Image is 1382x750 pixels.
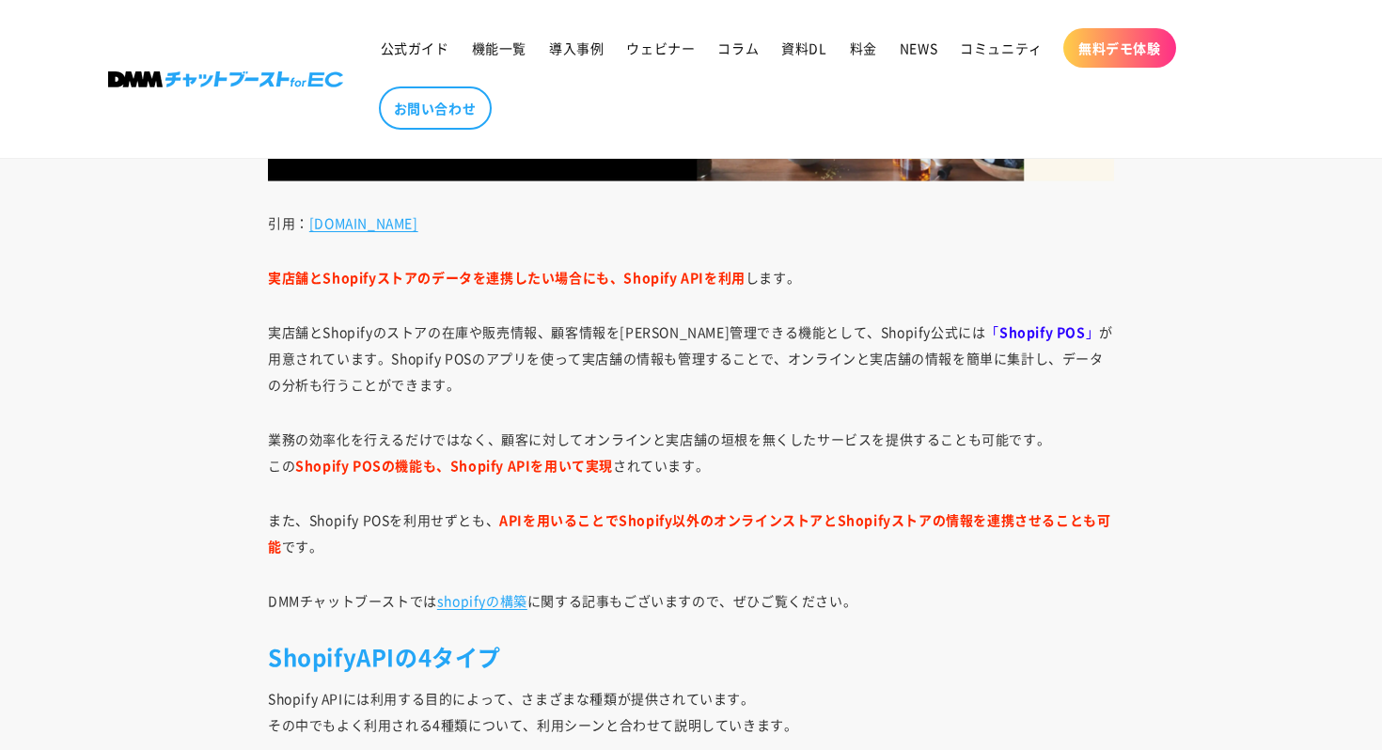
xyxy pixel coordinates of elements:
[888,28,949,68] a: NEWS
[770,28,838,68] a: 資料DL
[381,39,449,56] span: 公式ガイド
[1063,28,1176,68] a: 無料デモ体験
[626,39,695,56] span: ウェビナー
[549,39,604,56] span: 導入事例
[268,268,746,287] b: 実店舗とShopifyストアのデータを連携したい場合にも、Shopify APIを利用
[461,28,538,68] a: 機能一覧
[437,591,527,610] a: shopifyの構築
[900,39,937,56] span: NEWS
[379,86,492,130] a: お問い合わせ
[369,28,461,68] a: 公式ガイド
[949,28,1054,68] a: コミュニティ
[268,685,1114,738] p: Shopify APIには利用する目的によって、さまざまな種類が提供されています。 その中でもよく利用される4種類について、利用シーンと合わせて説明していきます。
[394,100,477,117] span: お問い合わせ
[615,28,706,68] a: ウェビナー
[706,28,770,68] a: コラム
[268,264,1114,290] p: します。
[295,456,613,475] b: Shopify POSの機能も、Shopify APIを用いて実現
[999,322,1086,341] b: Shopify POS
[538,28,615,68] a: 導入事例
[268,510,1110,555] b: APIを用いることでShopify以外のオンラインストアとShopifyストアの情報を連携させることも可能
[850,39,877,56] span: 料金
[309,213,418,232] a: [DOMAIN_NAME]
[781,39,826,56] span: 資料DL
[268,642,1114,671] h2: ShopifyAPIの4タイプ
[839,28,888,68] a: 料金
[717,39,759,56] span: コラム
[268,426,1114,478] p: 業務の効率化を行えるだけではなく、顧客に対してオンラインと実店舗の垣根を無くしたサービスを提供することも可能です。 この されています。
[985,322,1099,341] span: 「 」
[268,210,1114,236] p: 引用：
[472,39,526,56] span: 機能一覧
[1078,39,1161,56] span: 無料デモ体験
[268,507,1114,559] p: また、Shopify POSを利用せずとも、 です。
[960,39,1043,56] span: コミュニティ
[268,319,1114,398] p: 実店舗とShopifyのストアの在庫や販売情報、顧客情報を[PERSON_NAME]管理できる機能として、Shopify公式には が用意されています。Shopify POSのアプリを使って実店舗...
[268,587,1114,614] p: DMMチャットブーストでは に関する記事もございますので、ぜひご覧ください。
[108,71,343,87] img: 株式会社DMM Boost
